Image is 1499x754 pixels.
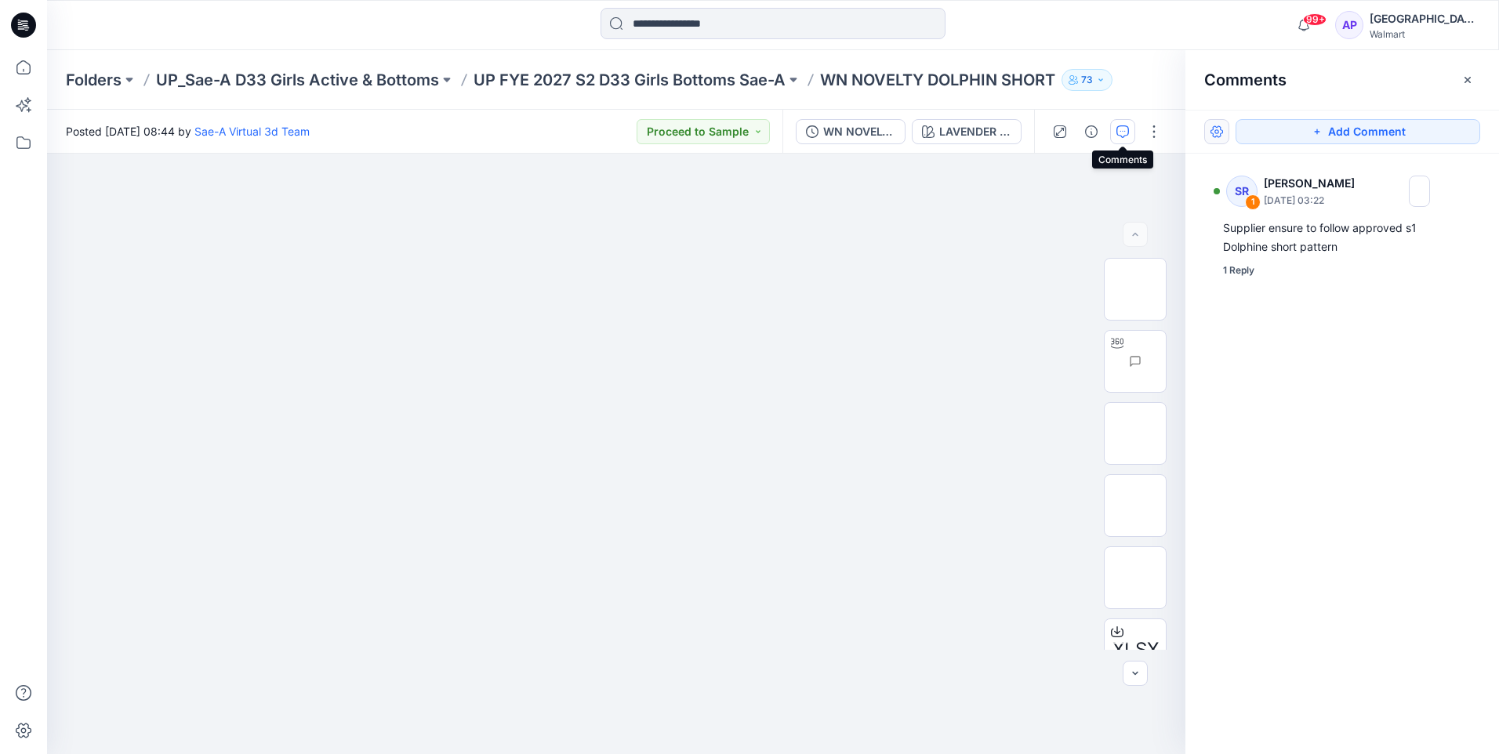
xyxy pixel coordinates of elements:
a: Folders [66,69,122,91]
div: WN NOVELTY DOLPHIN SHORT_FULL COLORWAYS [823,123,895,140]
button: LAVENDER SUNRISE [912,119,1022,144]
span: 99+ [1303,13,1327,26]
div: AP [1335,11,1363,39]
h2: Comments [1204,71,1287,89]
div: 1 [1245,194,1261,210]
a: UP FYE 2027 S2 D33 Girls Bottoms Sae-A [474,69,786,91]
div: LAVENDER SUNRISE [939,123,1011,140]
div: SR [1226,176,1258,207]
div: Supplier ensure to follow approved s1 Dolphine short pattern [1223,219,1461,256]
button: WN NOVELTY DOLPHIN SHORT_FULL COLORWAYS [796,119,906,144]
div: 1 Reply [1223,263,1254,278]
p: 73 [1081,71,1093,89]
div: Walmart [1370,28,1479,40]
p: WN NOVELTY DOLPHIN SHORT [820,69,1055,91]
a: UP_Sae-A D33 Girls Active & Bottoms [156,69,439,91]
button: Details [1079,119,1104,144]
p: [DATE] 03:22 [1264,193,1365,208]
span: XLSX [1112,636,1159,664]
button: Add Comment [1236,119,1480,144]
p: [PERSON_NAME] [1264,174,1365,193]
div: [GEOGRAPHIC_DATA] [1370,9,1479,28]
button: 73 [1062,69,1112,91]
span: Posted [DATE] 08:44 by [66,123,310,140]
a: Sae-A Virtual 3d Team [194,125,310,138]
